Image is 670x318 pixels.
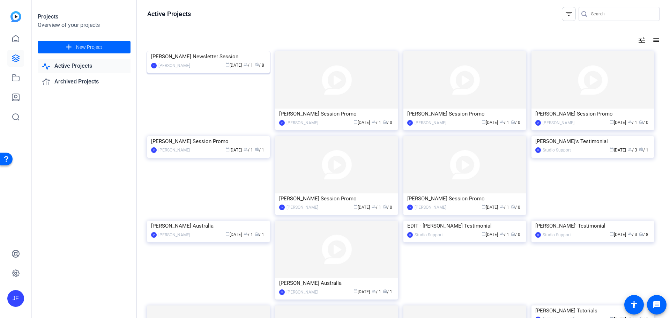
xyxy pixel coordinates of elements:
[158,147,190,154] div: [PERSON_NAME]
[383,289,392,294] span: / 1
[383,120,392,125] span: / 0
[482,232,486,236] span: calendar_today
[225,62,230,67] span: calendar_today
[158,231,190,238] div: [PERSON_NAME]
[225,147,230,151] span: calendar_today
[639,232,643,236] span: radio
[610,232,614,236] span: calendar_today
[500,232,509,237] span: / 1
[407,232,413,238] div: SS
[628,120,637,125] span: / 1
[244,147,248,151] span: group
[565,10,573,18] mat-icon: filter_list
[225,63,242,68] span: [DATE]
[628,232,637,237] span: / 3
[38,13,131,21] div: Projects
[38,59,131,73] a: Active Projects
[151,232,157,238] div: DA
[535,305,650,316] div: [PERSON_NAME] Tutorials
[511,232,520,237] span: / 0
[279,120,285,126] div: JF
[279,109,394,119] div: [PERSON_NAME] Session Promo
[372,205,376,209] span: group
[372,289,381,294] span: / 1
[151,51,266,62] div: [PERSON_NAME] Newsletter Session
[482,205,486,209] span: calendar_today
[76,44,102,51] span: New Project
[535,109,650,119] div: [PERSON_NAME] Session Promo
[543,147,571,154] div: Studio Support
[415,231,443,238] div: Studio Support
[535,232,541,238] div: SS
[279,278,394,288] div: [PERSON_NAME] Australia
[65,43,73,52] mat-icon: add
[353,120,370,125] span: [DATE]
[482,120,498,125] span: [DATE]
[500,120,504,124] span: group
[639,120,643,124] span: radio
[7,290,24,307] div: JF
[255,63,264,68] span: / 8
[482,205,498,210] span: [DATE]
[10,11,21,22] img: blue-gradient.svg
[610,147,614,151] span: calendar_today
[535,221,650,231] div: [PERSON_NAME]' Testimonial
[639,120,648,125] span: / 0
[610,120,626,125] span: [DATE]
[500,205,504,209] span: group
[610,120,614,124] span: calendar_today
[639,232,648,237] span: / 8
[511,120,515,124] span: radio
[543,119,574,126] div: [PERSON_NAME]
[372,289,376,293] span: group
[279,289,285,295] div: DA
[500,120,509,125] span: / 1
[151,221,266,231] div: [PERSON_NAME] Australia
[610,148,626,153] span: [DATE]
[639,148,648,153] span: / 1
[383,205,392,210] span: / 0
[407,193,522,204] div: [PERSON_NAME] Session Promo
[500,232,504,236] span: group
[407,109,522,119] div: [PERSON_NAME] Session Promo
[628,232,632,236] span: group
[353,120,358,124] span: calendar_today
[353,205,370,210] span: [DATE]
[511,232,515,236] span: radio
[591,10,654,18] input: Search
[225,232,242,237] span: [DATE]
[255,147,259,151] span: radio
[628,120,632,124] span: group
[286,119,318,126] div: [PERSON_NAME]
[279,193,394,204] div: [PERSON_NAME] Session Promo
[147,10,191,18] h1: Active Projects
[482,232,498,237] span: [DATE]
[415,119,446,126] div: [PERSON_NAME]
[638,36,646,44] mat-icon: tune
[383,120,387,124] span: radio
[286,289,318,296] div: [PERSON_NAME]
[151,136,266,147] div: [PERSON_NAME] Session Promo
[255,62,259,67] span: radio
[639,147,643,151] span: radio
[38,41,131,53] button: New Project
[628,148,637,153] span: / 3
[38,21,131,29] div: Overview of your projects
[372,120,376,124] span: group
[610,232,626,237] span: [DATE]
[244,62,248,67] span: group
[255,232,259,236] span: radio
[535,136,650,147] div: [PERSON_NAME]'s Testimonial
[255,232,264,237] span: / 1
[255,148,264,153] span: / 1
[244,232,248,236] span: group
[286,204,318,211] div: [PERSON_NAME]
[244,232,253,237] span: / 1
[415,204,446,211] div: [PERSON_NAME]
[543,231,571,238] div: Studio Support
[353,289,370,294] span: [DATE]
[225,232,230,236] span: calendar_today
[651,36,660,44] mat-icon: list
[511,205,515,209] span: radio
[628,147,632,151] span: group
